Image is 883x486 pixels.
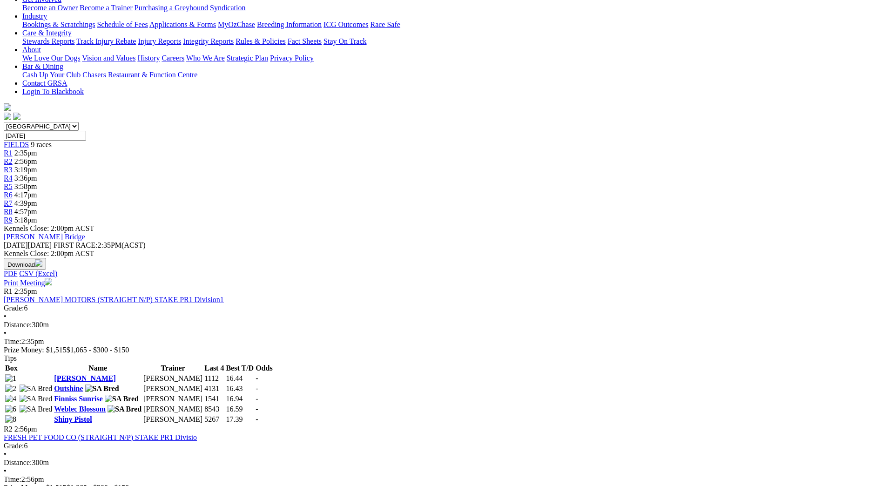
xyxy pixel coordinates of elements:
img: twitter.svg [13,113,20,120]
img: SA Bred [105,395,139,403]
th: Last 4 [204,364,224,373]
span: 2:56pm [14,157,37,165]
a: Cash Up Your Club [22,71,81,79]
img: SA Bred [20,385,53,393]
span: Box [5,364,18,372]
img: printer.svg [45,278,52,285]
img: SA Bred [20,405,53,413]
td: 4131 [204,384,224,393]
a: FIELDS [4,141,29,148]
td: 5267 [204,415,224,424]
img: logo-grsa-white.png [4,103,11,111]
a: Schedule of Fees [97,20,148,28]
a: Syndication [210,4,245,12]
a: ICG Outcomes [324,20,368,28]
span: 3:19pm [14,166,37,174]
span: 3:58pm [14,182,37,190]
div: 300m [4,321,879,329]
th: Odds [255,364,273,373]
span: 2:35pm [14,287,37,295]
a: Stewards Reports [22,37,74,45]
a: FRESH PET FOOD CO (STRAIGHT N/P) STAKE PR1 Divisio [4,433,197,441]
td: [PERSON_NAME] [143,405,203,414]
a: Track Injury Rebate [76,37,136,45]
span: R1 [4,149,13,157]
th: Best T/D [225,364,254,373]
a: Become a Trainer [80,4,133,12]
img: download.svg [35,259,42,267]
div: 2:56pm [4,475,879,484]
span: • [4,467,7,475]
a: Purchasing a Greyhound [135,4,208,12]
span: Time: [4,337,21,345]
span: Grade: [4,442,24,450]
span: 2:56pm [14,425,37,433]
a: Integrity Reports [183,37,234,45]
img: SA Bred [20,395,53,403]
td: 16.43 [225,384,254,393]
span: Grade: [4,304,24,312]
span: 2:35pm [14,149,37,157]
span: - [256,415,258,423]
span: • [4,312,7,320]
span: R1 [4,287,13,295]
a: Shiny Pistol [54,415,92,423]
span: - [256,395,258,403]
span: 4:17pm [14,191,37,199]
div: 6 [4,442,879,450]
td: [PERSON_NAME] [143,394,203,404]
a: R7 [4,199,13,207]
span: • [4,329,7,337]
span: Kennels Close: 2:00pm ACST [4,224,94,232]
span: [DATE] [4,241,28,249]
a: Injury Reports [138,37,181,45]
span: - [256,405,258,413]
a: We Love Our Dogs [22,54,80,62]
th: Trainer [143,364,203,373]
td: [PERSON_NAME] [143,374,203,383]
span: 3:36pm [14,174,37,182]
a: CSV (Excel) [19,270,57,277]
span: 5:18pm [14,216,37,224]
a: R2 [4,157,13,165]
a: Strategic Plan [227,54,268,62]
span: Tips [4,354,17,362]
a: Finniss Sunrise [54,395,102,403]
a: R8 [4,208,13,216]
a: Privacy Policy [270,54,314,62]
img: 1 [5,374,16,383]
span: FIRST RACE: [54,241,97,249]
td: 16.94 [225,394,254,404]
a: R4 [4,174,13,182]
a: Vision and Values [82,54,135,62]
td: 16.59 [225,405,254,414]
div: 6 [4,304,879,312]
a: Who We Are [186,54,225,62]
input: Select date [4,131,86,141]
a: Outshine [54,385,83,392]
td: 1112 [204,374,224,383]
span: 2:35PM(ACST) [54,241,146,249]
td: 8543 [204,405,224,414]
span: R2 [4,425,13,433]
span: $1,065 - $300 - $150 [67,346,129,354]
div: Care & Integrity [22,37,879,46]
span: Distance: [4,321,32,329]
span: 4:57pm [14,208,37,216]
a: About [22,46,41,54]
span: • [4,450,7,458]
div: Prize Money: $1,515 [4,346,879,354]
a: R3 [4,166,13,174]
a: R9 [4,216,13,224]
img: facebook.svg [4,113,11,120]
span: [DATE] [4,241,52,249]
div: Download [4,270,879,278]
span: - [256,385,258,392]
